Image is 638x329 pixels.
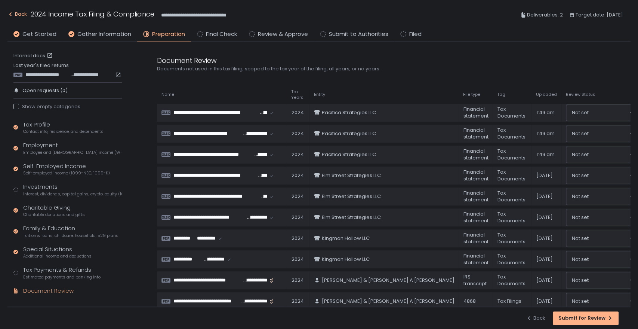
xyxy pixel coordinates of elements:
[527,10,563,19] span: Deliverables: 2
[566,104,637,121] div: Search for option
[566,209,637,226] div: Search for option
[588,235,628,242] input: Search for option
[588,193,628,200] input: Search for option
[536,172,552,179] span: [DATE]
[7,10,27,19] div: Back
[23,253,92,259] span: Additional income and deductions
[571,277,588,284] span: Not set
[321,151,376,158] span: Pacifica Strategies LLC
[536,256,552,263] span: [DATE]
[23,266,101,280] div: Tax Payments & Refunds
[588,109,628,116] input: Search for option
[536,214,552,221] span: [DATE]
[553,311,619,325] button: Submit for Review
[157,55,516,66] div: Document Review
[566,251,637,268] div: Search for option
[566,146,637,163] div: Search for option
[258,30,308,39] span: Review & Approve
[23,183,122,197] div: Investments
[23,287,74,295] div: Document Review
[23,150,122,155] span: Employee and [DEMOGRAPHIC_DATA] income (W-2s)
[576,10,623,19] span: Target date: [DATE]
[571,109,588,116] span: Not set
[526,311,545,325] button: Back
[23,245,92,259] div: Special Situations
[463,92,480,97] span: File type
[321,214,380,221] span: Elm Street Strategies LLC
[23,162,110,176] div: Self-Employed Income
[31,9,154,19] h1: 2024 Income Tax Filing & Compliance
[571,193,588,200] span: Not set
[321,277,454,284] span: [PERSON_NAME] & [PERSON_NAME] A [PERSON_NAME]
[588,256,628,263] input: Search for option
[77,30,131,39] span: Gather Information
[23,204,85,218] div: Charitable Giving
[23,121,104,135] div: Tax Profile
[497,92,505,97] span: Tag
[23,212,85,217] span: Charitable donations and gifts
[23,274,101,280] span: Estimated payments and banking info
[23,224,118,238] div: Family & Education
[321,193,380,200] span: Elm Street Strategies LLC
[536,235,552,242] span: [DATE]
[23,233,118,238] span: Tuition & loans, childcare, household, 529 plans
[571,256,588,263] span: Not set
[536,130,554,137] span: 1:49 am
[329,30,388,39] span: Submit to Authorities
[321,256,369,263] span: Kingman Hollow LLC
[588,130,628,137] input: Search for option
[206,30,237,39] span: Final Check
[13,62,122,78] div: Last year's filed returns
[13,52,54,59] a: Internal docs
[526,315,545,322] div: Back
[571,151,588,158] span: Not set
[321,172,380,179] span: Elm Street Strategies LLC
[571,214,588,221] span: Not set
[22,30,56,39] span: Get Started
[588,298,628,305] input: Search for option
[536,193,552,200] span: [DATE]
[558,315,613,322] div: Submit for Review
[536,277,552,284] span: [DATE]
[566,272,637,289] div: Search for option
[321,298,454,305] span: [PERSON_NAME] & [PERSON_NAME] A [PERSON_NAME]
[23,129,104,134] span: Contact info, residence, and dependents
[321,235,369,242] span: Kingman Hollow LLC
[566,230,637,247] div: Search for option
[566,188,637,205] div: Search for option
[566,125,637,142] div: Search for option
[536,151,554,158] span: 1:49 am
[321,130,376,137] span: Pacifica Strategies LLC
[409,30,422,39] span: Filed
[571,130,588,137] span: Not set
[588,172,628,179] input: Search for option
[23,170,110,176] span: Self-employed income (1099-NEC, 1099-K)
[588,277,628,284] input: Search for option
[23,191,122,197] span: Interest, dividends, capital gains, crypto, equity (1099s, K-1s)
[536,109,554,116] span: 1:49 am
[314,92,325,97] span: Entity
[536,92,557,97] span: Uploaded
[321,109,376,116] span: Pacifica Strategies LLC
[7,9,27,21] button: Back
[571,235,588,242] span: Not set
[23,141,122,155] div: Employment
[588,214,628,221] input: Search for option
[22,87,68,94] span: Open requests (0)
[566,92,595,97] span: Review Status
[161,92,174,97] span: Name
[536,298,552,305] span: [DATE]
[566,167,637,184] div: Search for option
[571,298,588,305] span: Not set
[571,172,588,179] span: Not set
[291,89,305,100] span: Tax Years
[152,30,185,39] span: Preparation
[157,66,516,72] div: Documents not used in this tax filing, scoped to the tax year of the filing, all years, or no years.
[588,151,628,158] input: Search for option
[566,293,637,310] div: Search for option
